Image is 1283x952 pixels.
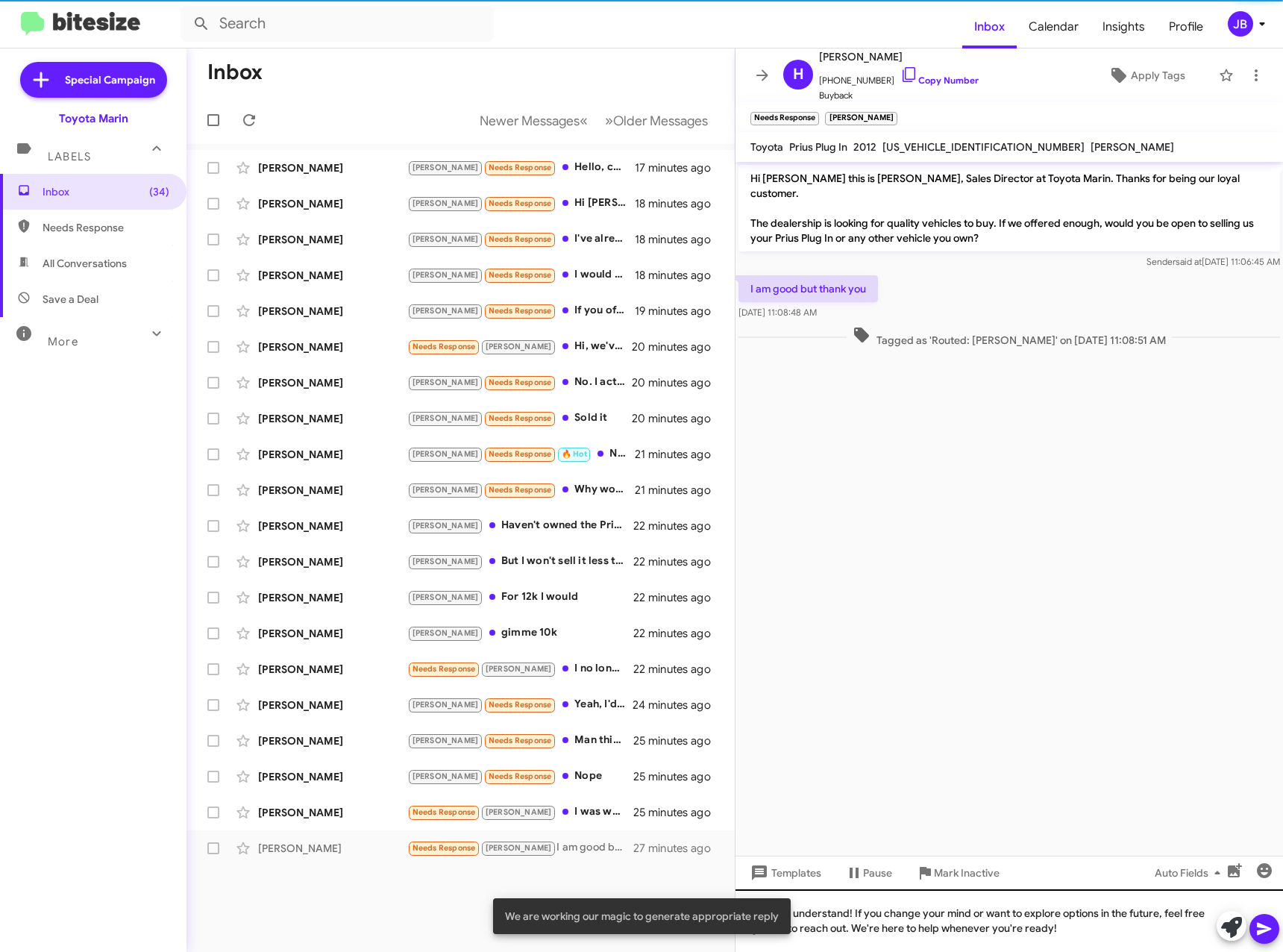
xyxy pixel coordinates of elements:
div: Toyota Marin [59,111,128,126]
div: 22 minutes ago [633,554,723,569]
span: [PERSON_NAME] [412,234,479,244]
div: But I won't sell it less than 10k [407,553,633,570]
span: [PERSON_NAME] [412,378,479,387]
p: I am good but thank you [738,275,878,302]
span: Inbox [43,184,169,199]
span: H [793,63,804,87]
span: Needs Response [489,700,552,710]
span: Prius Plug In [789,140,847,154]
div: [PERSON_NAME] [258,196,407,211]
span: Newer Messages [480,113,580,129]
span: Needs Response [489,270,552,280]
span: [PERSON_NAME] [412,306,479,316]
span: 2012 [853,140,876,154]
button: Previous [471,105,597,136]
div: [PERSON_NAME] [258,805,407,820]
div: I no longer have the Camry but I have a 2013 BMW convertible that I recently tried to use as a tr... [407,660,633,677]
span: [PERSON_NAME] [486,807,552,817]
span: Toyota [750,140,783,154]
div: 22 minutes ago [633,662,723,677]
div: [PERSON_NAME] [258,662,407,677]
div: [PERSON_NAME] [258,626,407,641]
small: Needs Response [750,112,819,125]
div: 22 minutes ago [633,590,723,605]
span: [DATE] 11:08:48 AM [738,307,817,318]
div: [PERSON_NAME] [258,698,407,713]
span: Auto Fields [1155,859,1226,886]
small: [PERSON_NAME] [825,112,897,125]
span: [PERSON_NAME] [412,270,479,280]
span: Older Messages [613,113,708,129]
span: [US_VEHICLE_IDENTIFICATION_NUMBER] [882,140,1085,154]
h1: Inbox [207,60,263,84]
span: [PERSON_NAME] [486,664,552,674]
div: [PERSON_NAME] [258,554,407,569]
span: Needs Response [412,807,476,817]
div: 27 minutes ago [633,841,723,856]
div: [PERSON_NAME] [258,483,407,498]
span: [PERSON_NAME] [412,700,479,710]
div: 21 minutes ago [635,483,723,498]
div: I would be open to it. Depends on what the offer would be [407,266,635,284]
span: [PERSON_NAME] [486,342,552,351]
div: 22 minutes ago [633,626,723,641]
span: [PERSON_NAME] [1091,140,1174,154]
div: 25 minutes ago [633,805,723,820]
button: Next [596,105,717,136]
span: [PERSON_NAME] [412,771,479,781]
div: Nope [407,768,633,785]
div: gimme 10k [407,624,633,642]
div: 20 minutes ago [633,375,723,390]
span: Needs Response [489,198,552,208]
div: [PERSON_NAME] [258,769,407,784]
button: JB [1215,11,1267,37]
span: Mark Inactive [934,859,1000,886]
span: said at [1176,256,1202,267]
button: Pause [833,859,904,886]
span: Pause [863,859,892,886]
button: Apply Tags [1081,62,1211,89]
span: Needs Response [489,449,552,459]
div: Haven't owned the Prius [DATE]. [407,517,633,534]
span: [PERSON_NAME] [412,163,479,172]
div: [PERSON_NAME] [258,411,407,426]
span: Templates [747,859,821,886]
div: 20 minutes ago [633,411,723,426]
div: 21 minutes ago [635,447,723,462]
div: 20 minutes ago [633,339,723,354]
span: (34) [149,184,169,199]
span: Labels [48,150,91,163]
div: 18 minutes ago [635,268,723,283]
div: [PERSON_NAME] [258,339,407,354]
span: Needs Response [489,378,552,387]
div: Man this ain't [PERSON_NAME] 😭 🙏 [407,732,633,749]
span: [PERSON_NAME] [412,736,479,745]
input: Search [181,6,494,42]
span: Needs Response [489,163,552,172]
div: [PERSON_NAME] [258,304,407,319]
p: Hi [PERSON_NAME] this is [PERSON_NAME], Sales Director at Toyota Marin. Thanks for being our loya... [738,165,1280,251]
a: Profile [1157,5,1215,48]
span: Special Campaign [65,72,155,87]
div: Hi, we've decided to keep it for a while longer. Thanks! [407,338,633,355]
a: Copy Number [900,75,979,86]
div: [PERSON_NAME] [258,519,407,533]
div: Sold it [407,410,633,427]
div: [PERSON_NAME] [258,268,407,283]
span: [PHONE_NUMBER] [819,66,979,88]
div: I've already told your people on the phone that I'm on waitlist for a new car and can't sell the ... [407,231,635,248]
span: All Conversations [43,256,127,271]
span: Save a Deal [43,292,98,307]
span: Needs Response [489,736,552,745]
div: [PERSON_NAME] [258,733,407,748]
span: [PERSON_NAME] [412,485,479,495]
button: Mark Inactive [904,859,1011,886]
div: Why would i want to sell my car i just got last year? [407,481,635,498]
div: [PERSON_NAME] [258,841,407,856]
div: For 12k I would [407,589,633,606]
span: [PERSON_NAME] [412,628,479,638]
a: Inbox [962,5,1017,48]
span: Needs Response [43,220,169,235]
span: Tagged as 'Routed: [PERSON_NAME]' on [DATE] 11:08:51 AM [847,326,1172,348]
div: [PERSON_NAME] [258,447,407,462]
